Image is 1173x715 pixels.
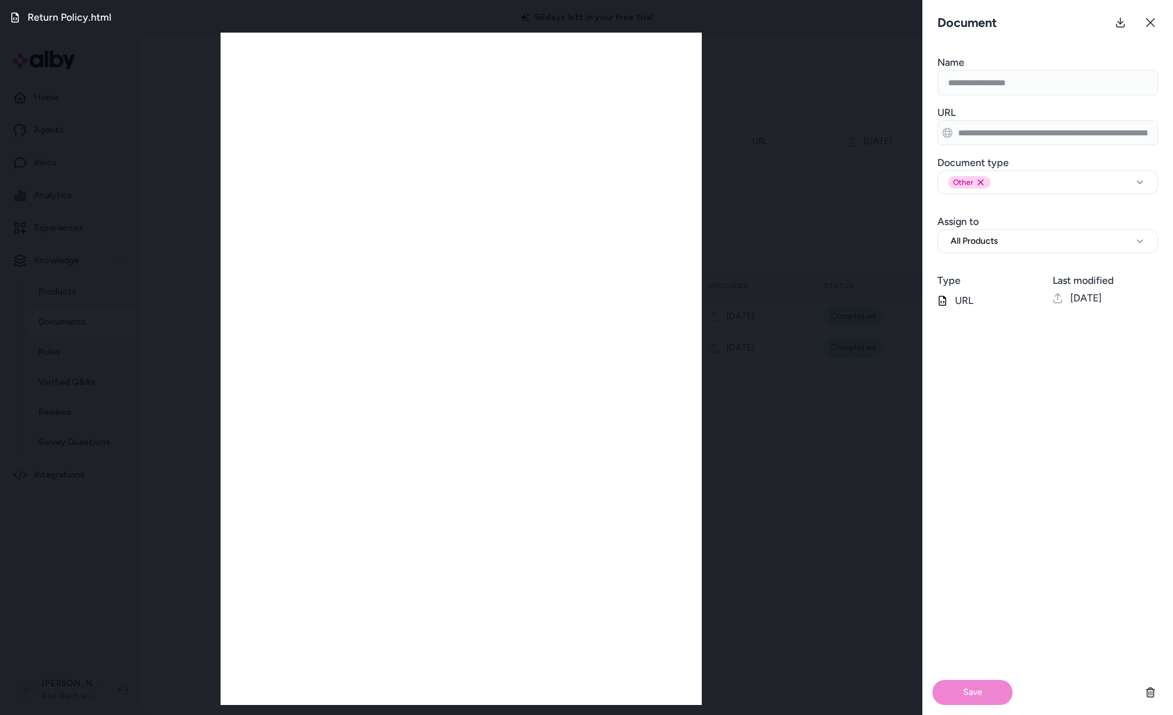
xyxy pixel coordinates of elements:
h3: Document type [937,155,1158,170]
h3: Document [932,14,1002,31]
button: OtherRemove other option [937,170,1158,194]
p: URL [937,293,1043,308]
h3: Name [937,55,1158,70]
span: [DATE] [1070,291,1102,306]
h3: URL [937,105,1158,120]
h3: Type [937,273,1043,288]
div: Other [948,176,991,189]
h3: Return Policy.html [28,10,112,25]
span: All Products [951,235,998,248]
button: Remove other option [976,177,986,187]
h3: Last modified [1053,273,1158,288]
label: Assign to [937,216,979,227]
